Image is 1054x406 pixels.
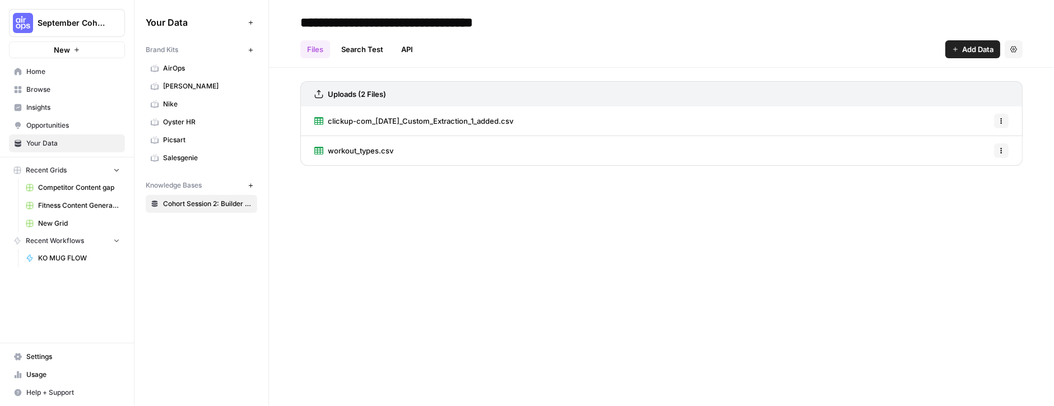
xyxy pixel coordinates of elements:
[146,195,257,213] a: Cohort Session 2: Builder Exercise
[9,134,125,152] a: Your Data
[9,348,125,366] a: Settings
[328,115,513,127] span: clickup-com_[DATE]_Custom_Extraction_1_added.csv
[9,9,125,37] button: Workspace: September Cohort
[163,63,252,73] span: AirOps
[945,40,1000,58] button: Add Data
[146,113,257,131] a: Oyster HR
[314,82,386,106] a: Uploads (2 Files)
[26,352,120,362] span: Settings
[26,67,120,77] span: Home
[163,135,252,145] span: Picsart
[163,117,252,127] span: Oyster HR
[26,85,120,95] span: Browse
[38,17,105,29] span: September Cohort
[9,99,125,116] a: Insights
[38,183,120,193] span: Competitor Content gap
[54,44,70,55] span: New
[9,366,125,384] a: Usage
[9,63,125,81] a: Home
[163,199,252,209] span: Cohort Session 2: Builder Exercise
[26,102,120,113] span: Insights
[38,253,120,263] span: KO MUG FLOW
[38,200,120,211] span: Fitness Content Generator ([PERSON_NAME])
[26,120,120,130] span: Opportunities
[9,116,125,134] a: Opportunities
[26,236,84,246] span: Recent Workflows
[26,388,120,398] span: Help + Support
[9,232,125,249] button: Recent Workflows
[163,153,252,163] span: Salesgenie
[9,162,125,179] button: Recent Grids
[146,59,257,77] a: AirOps
[314,106,513,136] a: clickup-com_[DATE]_Custom_Extraction_1_added.csv
[146,95,257,113] a: Nike
[13,13,33,33] img: September Cohort Logo
[21,179,125,197] a: Competitor Content gap
[146,45,178,55] span: Brand Kits
[163,99,252,109] span: Nike
[26,138,120,148] span: Your Data
[394,40,420,58] a: API
[314,136,393,165] a: workout_types.csv
[21,197,125,214] a: Fitness Content Generator ([PERSON_NAME])
[21,214,125,232] a: New Grid
[146,149,257,167] a: Salesgenie
[962,44,993,55] span: Add Data
[146,77,257,95] a: [PERSON_NAME]
[163,81,252,91] span: [PERSON_NAME]
[26,370,120,380] span: Usage
[300,40,330,58] a: Files
[21,249,125,267] a: KO MUG FLOW
[9,41,125,58] button: New
[26,165,67,175] span: Recent Grids
[9,384,125,402] button: Help + Support
[328,88,386,100] h3: Uploads (2 Files)
[146,180,202,190] span: Knowledge Bases
[328,145,393,156] span: workout_types.csv
[146,16,244,29] span: Your Data
[38,218,120,228] span: New Grid
[335,40,390,58] a: Search Test
[146,131,257,149] a: Picsart
[9,81,125,99] a: Browse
